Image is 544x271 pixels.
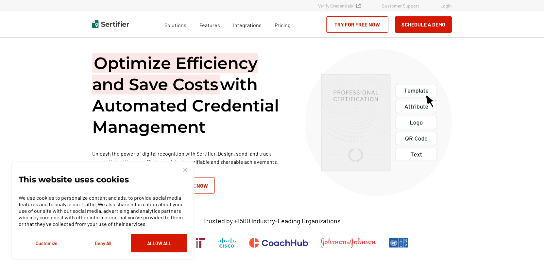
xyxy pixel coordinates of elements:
[275,20,291,28] a: Pricing
[233,20,262,28] a: Integrations
[92,20,129,28] img: Sertifier | Digital Credentialing Platform
[75,234,131,252] button: Deny All
[92,53,288,138] h1: with Automated Credential Management
[382,3,419,8] a: Customer Support
[395,16,452,33] button: Schedule a Demo
[19,176,129,183] p: This website uses cookies
[165,20,187,28] span: Solutions
[19,234,75,252] button: Customize
[92,149,288,166] p: Unleash the power of digital recognition with Sertifier. Design, send, and track credentials with...
[440,3,452,8] a: Login
[200,20,220,28] span: Features
[131,234,187,252] button: Allow All
[92,53,258,94] span: Optimize Efficiency and Save Costs
[389,238,408,248] img: UNDP
[404,89,429,94] g: Template
[318,3,361,8] a: Verify Credentials
[186,238,205,248] img: Massachusetts Institute of Technology
[249,238,308,248] img: CoachHub
[203,217,341,225] p: Trusted by +1500 Industry-Leading Organizations
[511,240,544,271] iframe: Chat Widget
[372,149,384,150] g: Associate Degree
[326,16,388,33] a: Try for Free Now
[356,4,361,8] img: Verified
[183,168,187,172] img: Cookie Popup Close
[233,22,262,28] span: Integrations
[275,22,291,28] span: Pricing
[218,238,236,248] img: Cisco
[321,238,376,248] img: Johnson & Johnson
[411,152,422,157] g: Text
[19,195,187,227] p: We use cookies to personalize content and ads, to provide social media features and to analyze ou...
